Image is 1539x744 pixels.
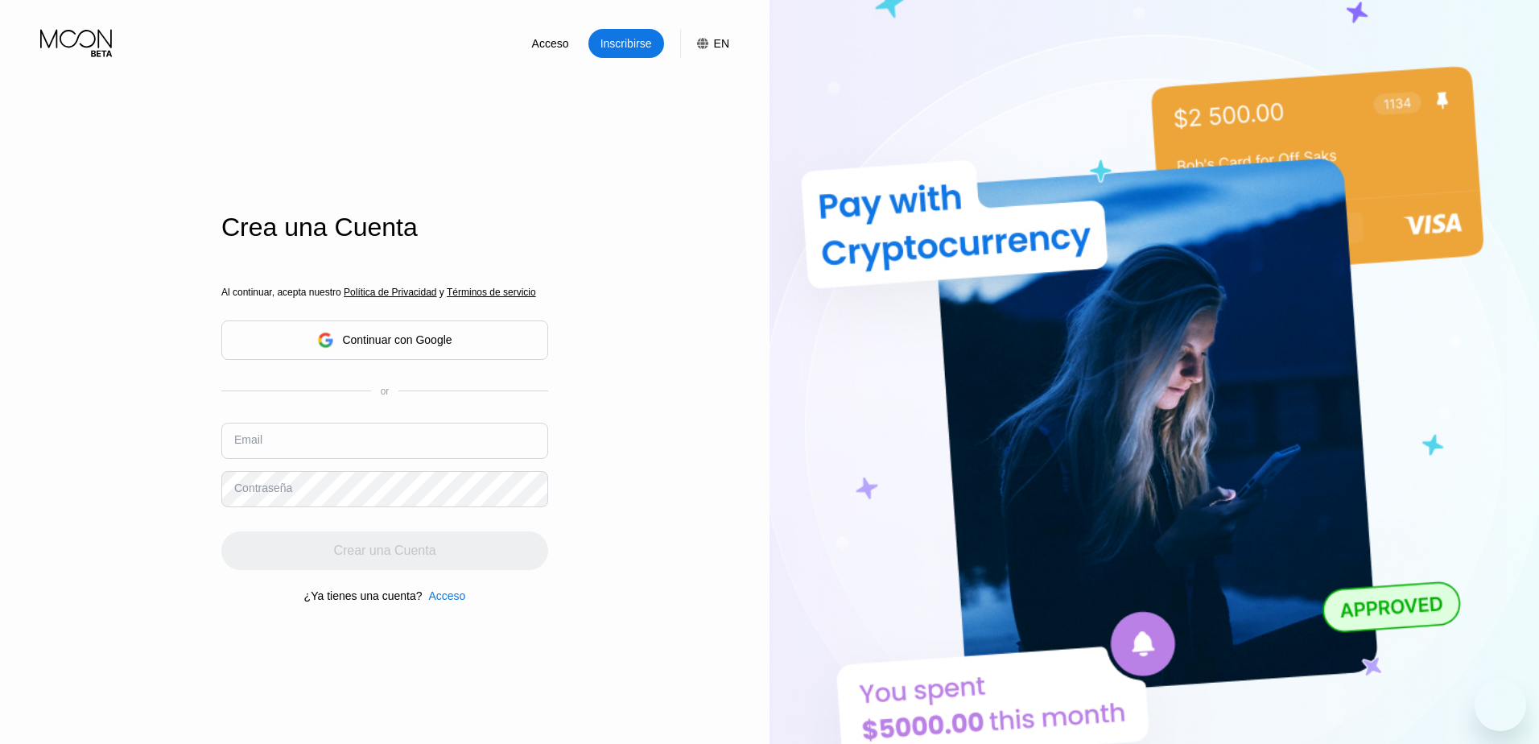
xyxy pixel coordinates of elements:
div: ¿Ya tienes una cuenta? [304,589,423,602]
span: Términos de servicio [447,287,536,298]
div: Contraseña [234,482,292,494]
div: Acceso [513,29,588,58]
div: Acceso [428,589,465,602]
div: Inscribirse [588,29,664,58]
div: Al continuar, acepta nuestro [221,287,548,298]
div: Inscribirse [599,35,654,52]
div: Acceso [530,35,571,52]
div: Email [234,433,262,446]
div: Continuar con Google [221,320,548,360]
div: or [381,386,390,397]
div: Crea una Cuenta [221,213,548,242]
span: Política de Privacidad [344,287,436,298]
div: EN [714,37,729,50]
iframe: Botón para iniciar la ventana de mensajería [1475,680,1526,731]
div: EN [680,29,729,58]
div: Acceso [422,589,465,602]
div: Continuar con Google [342,333,452,346]
span: y [437,287,447,298]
